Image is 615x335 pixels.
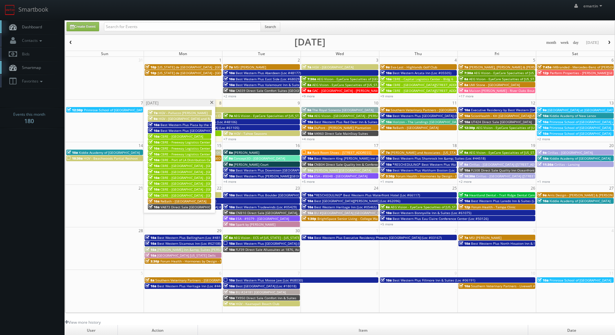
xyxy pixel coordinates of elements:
[391,65,437,69] span: Eva-Last - Highlands Golf Club
[469,193,535,197] span: Heartland Dental - Trail Ridge Dental Care
[312,150,371,155] span: Rack Room Shoes - [STREET_ADDRESS]
[157,241,221,246] span: Best Western Sicamous Inn (Loc #62108)
[160,163,241,168] span: CBRE - [GEOGRAPHIC_DATA] - [GEOGRAPHIC_DATA] 1
[554,162,580,167] span: Cirillas - Lansing
[149,170,159,174] span: 10a
[224,174,235,178] span: 10a
[532,57,536,64] span: 5
[459,71,473,75] span: 7:30a
[393,278,475,282] span: Best Western Plus Fillmore Inn & Suites (Loc #06191)
[297,57,301,64] span: 2
[314,199,400,203] span: Best [GEOGRAPHIC_DATA][PERSON_NAME] (Loc #62096)
[224,168,235,172] span: 10a
[224,284,235,288] span: 10a
[149,134,159,139] span: 10a
[393,162,498,167] span: *RESCHEDULING* Best Western Plus Waltham Boston (Loc #22009)
[459,162,468,167] span: 9a
[584,39,601,47] button: [DATE]
[609,100,614,106] span: 13
[149,152,159,156] span: 10a
[452,100,457,106] span: 11
[336,51,344,56] span: Wed
[415,51,422,56] span: Thu
[538,113,548,118] span: 10a
[236,284,296,288] span: Best [GEOGRAPHIC_DATA] (Loc #18018)
[471,199,552,203] span: Best Western Plus Laredo Inn & Suites (Loc #44702)
[302,125,313,130] span: 10a
[145,241,156,246] span: 10a
[236,241,318,246] span: Best Western Plus [GEOGRAPHIC_DATA] (Loc #50153)
[393,88,496,93] span: CBRE - [GEOGRAPHIC_DATA][STREET_ADDRESS][GEOGRAPHIC_DATA]
[224,162,233,167] span: 9a
[538,162,553,167] span: 11:30a
[149,158,159,162] span: 10a
[160,199,206,203] span: ReBath - [GEOGRAPHIC_DATA]
[179,51,187,56] span: Mon
[160,187,241,192] span: CBRE - [GEOGRAPHIC_DATA] - [GEOGRAPHIC_DATA] 5
[160,146,248,151] span: CBRE - Freeway Logistics Center - [GEOGRAPHIC_DATA] 2
[236,290,286,294] span: BU #24181 [GEOGRAPHIC_DATA]
[549,199,610,203] span: Kiddie Academy of [GEOGRAPHIC_DATA]
[145,247,156,252] span: 10a
[538,65,551,69] span: 7:45a
[149,199,159,203] span: 10a
[302,83,311,87] span: 8a
[234,65,266,69] span: MSI [PERSON_NAME]
[236,205,297,209] span: Best Western Tradewinds (Loc #05429)
[104,22,261,31] input: Search for Events
[302,211,313,215] span: 10a
[224,193,235,197] span: 10a
[537,179,550,184] a: +1 more
[314,174,367,178] span: ESA - #8048 - [GEOGRAPHIC_DATA]
[381,150,390,155] span: 7a
[223,179,236,184] a: +4 more
[381,113,392,118] span: 10a
[459,88,468,93] span: 9a
[381,156,392,161] span: 10a
[459,241,470,246] span: 10a
[380,179,393,184] a: +1 more
[302,137,315,141] a: +4 more
[549,113,596,118] span: Kiddie Academy of New Lenox
[549,131,611,136] span: Primrose School of [GEOGRAPHIC_DATA]
[393,77,453,81] span: CBRE - Capital Logistics Center - Bldg 6
[495,51,499,56] span: Fri
[571,39,581,47] button: day
[469,88,564,93] span: Maison [PERSON_NAME] - River Oaks Boutique Second Shoot
[224,131,233,136] span: 7a
[314,162,394,167] span: CNB04 Direct Sale Quality Inn & Conference Center
[19,38,44,43] span: Contacts
[393,83,496,87] span: CBRE - [GEOGRAPHIC_DATA][STREET_ADDRESS][GEOGRAPHIC_DATA]
[393,120,461,124] span: Horizon - The Landings [GEOGRAPHIC_DATA]
[160,140,248,144] span: CBRE - Freeway Logistics Center - [GEOGRAPHIC_DATA] 1
[224,235,233,240] span: 8a
[149,123,159,127] span: 10a
[149,111,158,115] span: 7a
[158,71,247,75] span: [US_STATE] de [GEOGRAPHIC_DATA] - [GEOGRAPHIC_DATA]
[459,179,472,184] a: +2 more
[236,211,336,215] span: CNB10 Direct Sale [GEOGRAPHIC_DATA], Ascend Hotel Collection
[459,120,470,124] span: 10a
[149,187,159,192] span: 10a
[157,284,227,288] span: Best Western Plus Heritage Inn (Loc #44463)
[67,150,78,155] span: 10a
[469,235,501,240] span: MSI [PERSON_NAME]
[224,278,235,282] span: 10a
[224,77,235,81] span: 10a
[544,39,559,47] button: month
[381,120,392,124] span: 10a
[611,57,614,64] span: 6
[302,108,311,112] span: 9a
[302,94,315,98] a: +9 more
[302,174,313,178] span: 10a
[224,247,235,252] span: 10a
[297,100,301,106] span: 9
[145,278,154,282] span: 8a
[375,57,379,64] span: 3
[234,131,267,136] span: HGV - Tahoe Seasons
[234,150,259,155] span: [PERSON_NAME]
[219,57,222,64] span: 1
[471,120,532,124] span: UT424 Direct Sale [GEOGRAPHIC_DATA]
[381,88,392,93] span: 10a
[469,65,593,69] span: [PERSON_NAME], [PERSON_NAME] & [PERSON_NAME], LLC - [GEOGRAPHIC_DATA]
